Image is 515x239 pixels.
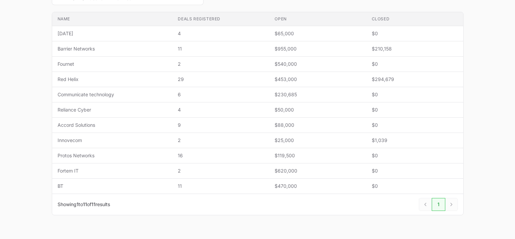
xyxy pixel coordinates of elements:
[371,76,457,83] span: $294,679
[58,76,167,83] span: Red Helix
[58,183,167,190] span: BT
[269,12,366,26] th: Open
[275,106,361,113] span: $50,000
[178,183,264,190] span: 11
[366,12,463,26] th: Closed
[58,106,167,113] span: Reliance Cyber
[371,61,457,67] span: $0
[178,61,264,67] span: 2
[178,76,264,83] span: 29
[58,45,167,52] span: Barrier Networks
[371,122,457,128] span: $0
[58,91,167,98] span: Communicate technology
[275,152,361,159] span: $119,500
[178,106,264,113] span: 4
[275,91,361,98] span: $230,685
[371,167,457,174] span: $0
[58,30,167,37] span: [DATE]
[58,61,167,67] span: Fournet
[275,30,361,37] span: $65,000
[371,30,457,37] span: $0
[178,45,264,52] span: 11
[52,12,173,26] th: Name
[371,152,457,159] span: $0
[275,45,361,52] span: $955,000
[371,183,457,190] span: $0
[275,61,361,67] span: $540,000
[83,201,87,207] span: 11
[178,152,264,159] span: 16
[58,137,167,144] span: Innovecom
[178,91,264,98] span: 6
[275,122,361,128] span: $88,000
[178,137,264,144] span: 2
[371,45,457,52] span: $210,158
[275,76,361,83] span: $453,000
[91,201,95,207] span: 11
[178,30,264,37] span: 4
[178,167,264,174] span: 2
[275,137,361,144] span: $25,000
[178,122,264,128] span: 9
[58,152,167,159] span: Protos Networks
[371,137,457,144] span: $1,039
[58,167,167,174] span: Fortem IT
[275,183,361,190] span: $470,000
[371,91,457,98] span: $0
[172,12,269,26] th: Deals registered
[58,122,167,128] span: Accord Solutions
[58,201,110,208] p: Showing to of results
[275,167,361,174] span: $620,000
[432,198,445,211] a: 1
[371,106,457,113] span: $0
[77,201,79,207] span: 1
